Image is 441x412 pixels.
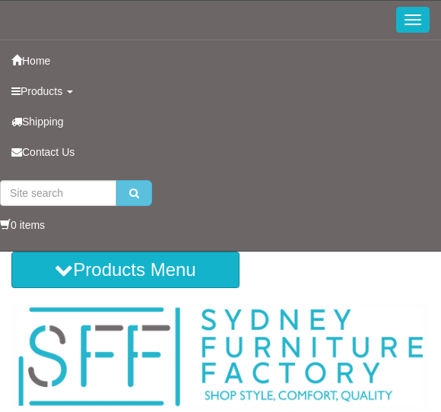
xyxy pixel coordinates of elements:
span: Shipping [22,116,64,128]
span: Contact Us [22,146,75,158]
img: Sydney Furniture Factory [11,303,430,411]
button: Products Menu [11,252,240,288]
span: Home [22,55,50,67]
span: Products [21,85,62,97]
